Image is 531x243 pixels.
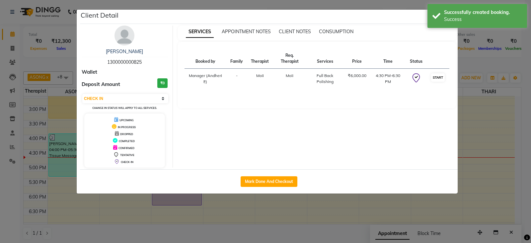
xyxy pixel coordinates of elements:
[119,139,135,143] span: COMPLETED
[273,48,306,69] th: Req. Therapist
[226,69,247,89] td: -
[120,153,134,157] span: TENTATIVE
[370,69,406,89] td: 4:30 PM-6:30 PM
[306,48,343,69] th: Services
[431,73,445,82] button: START
[444,16,522,23] div: Success
[119,119,134,122] span: UPCOMING
[118,146,134,150] span: CONFIRMED
[247,48,273,69] th: Therapist
[222,29,271,35] span: APPOINTMENT NOTES
[310,73,340,85] div: Full Back Polishing
[157,78,168,88] h3: ₹0
[185,69,227,89] td: Manager (Andheri E)
[92,106,157,110] small: Change in status will apply to all services.
[256,73,264,78] span: Moii
[81,10,118,20] h5: Client Detail
[106,48,143,54] a: [PERSON_NAME]
[82,68,97,76] span: Wallet
[121,160,133,164] span: CHECK-IN
[348,73,366,79] div: ₹6,000.00
[344,48,370,69] th: Price
[107,59,142,65] span: 1300000000825
[120,132,133,136] span: DROPPED
[118,125,136,129] span: IN PROGRESS
[241,176,297,187] button: Mark Done And Checkout
[82,81,120,88] span: Deposit Amount
[185,48,227,69] th: Booked by
[370,48,406,69] th: Time
[226,48,247,69] th: Family
[186,26,214,38] span: SERVICES
[444,9,522,16] div: Successfully created booking.
[114,26,134,45] img: avatar
[279,29,311,35] span: CLIENT NOTES
[286,73,293,78] span: Moii
[406,48,426,69] th: Status
[319,29,353,35] span: CONSUMPTION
